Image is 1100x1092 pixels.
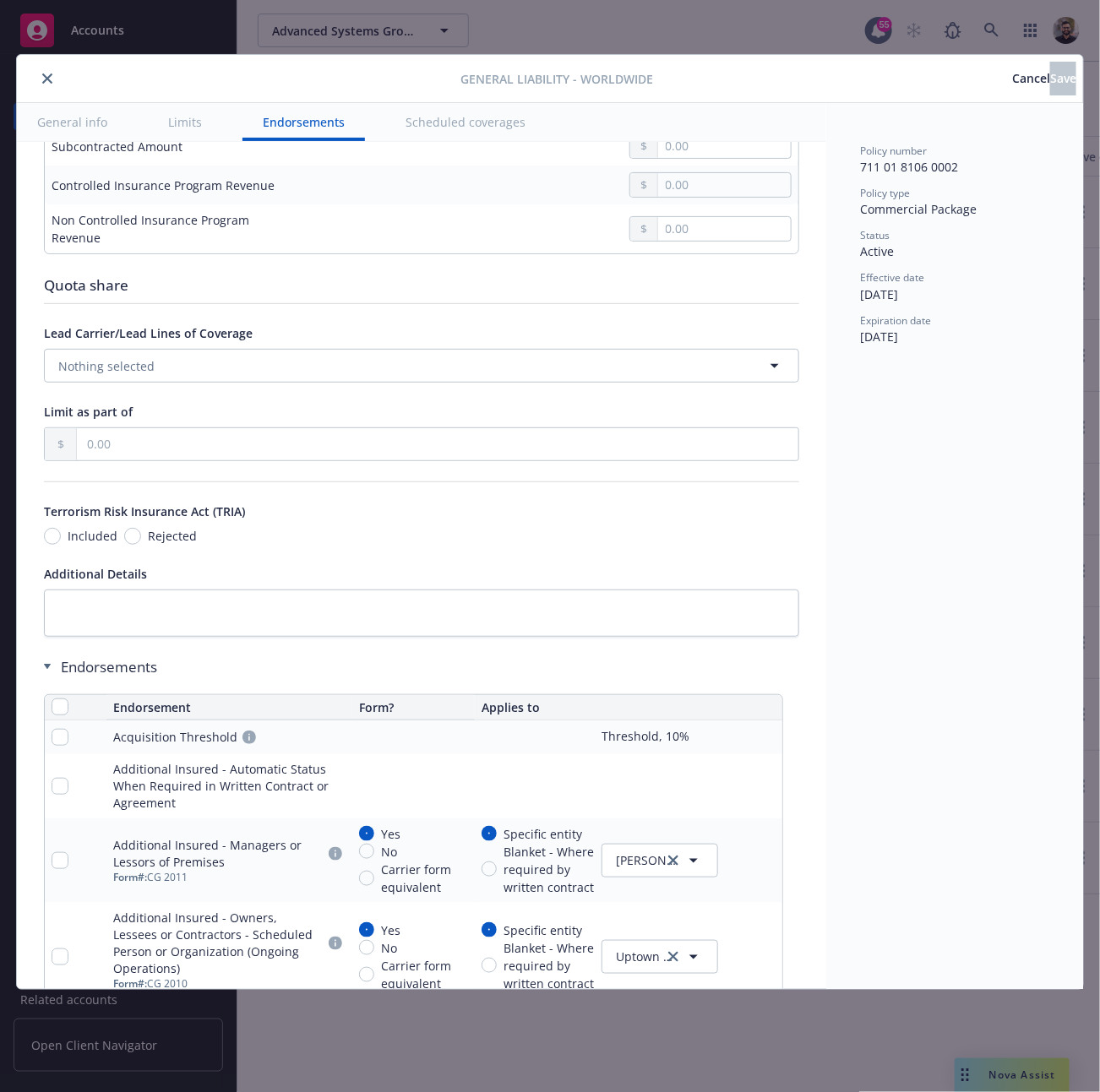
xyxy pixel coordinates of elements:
span: Terrorism Risk Insurance Act (TRIA) [44,503,245,519]
button: Uptown Broadway LLC C/O Transwestern Property Co West LLCclear selection [602,940,718,974]
button: close [37,68,57,89]
button: General info [17,103,128,141]
button: Save [1050,62,1076,95]
div: Endorsements [44,657,783,677]
span: Rejected [148,527,197,545]
div: Quota share [44,274,799,296]
span: Yes [381,921,400,939]
th: Endorsement [106,695,352,720]
span: Included [68,527,117,545]
span: Yes [381,825,400,843]
input: Specific entity [482,826,497,841]
span: Nothing selected [58,357,155,375]
div: CG 2011 [113,871,346,884]
div: Additional Insured - Managers or Lessors of Premises [113,837,324,871]
span: Specific entity [504,921,582,939]
span: Save [1050,70,1076,86]
input: 0.00 [658,173,791,197]
div: Threshold, 10% [602,727,689,745]
a: clear selection [663,850,683,871]
span: Expiration date [860,313,931,328]
span: Uptown Broadway LLC C/O Transwestern Property Co West LLC [616,948,677,965]
a: circleInformation [325,933,346,953]
input: Blanket - Where required by written contract [482,958,497,973]
span: Form #: [113,870,147,884]
span: Policy number [860,144,927,158]
span: Blanket - Where required by written contract [504,843,598,896]
a: circleInformation [239,727,259,747]
input: 0.00 [77,428,798,460]
input: No [359,940,374,955]
input: Yes [359,826,374,841]
a: clear selection [663,947,683,967]
a: circleInformation [325,844,346,864]
input: No [359,844,374,859]
input: 0.00 [658,134,791,158]
span: Commercial Package [860,201,977,217]
div: Non Controlled Insurance Program Revenue [52,211,291,247]
button: Scheduled coverages [385,103,546,141]
span: No [381,939,397,957]
span: General Liability - Worldwide [460,70,653,88]
span: Lead Carrier/Lead Lines of Coverage [44,325,253,341]
span: Carrier form equivalent [381,861,469,896]
div: Additional Insured - Automatic Status When Required in Written Contract or Agreement [113,761,346,812]
input: Carrier form equivalent [359,967,374,982]
div: Controlled Insurance Program Revenue [52,177,275,194]
span: Cancel [1012,70,1050,86]
input: Blanket - Where required by written contract [482,861,497,877]
span: Policy type [860,186,910,200]
span: Blanket - Where required by written contract [504,939,598,992]
button: Nothing selected [44,349,799,383]
th: Applies to [475,695,782,720]
div: Additional Insured - Owners, Lessees or Contractors - Scheduled Person or Organization (Ongoing O... [113,910,324,977]
input: Rejected [124,528,141,545]
div: Acquisition Threshold [113,729,237,746]
span: 711 01 8106 0002 [860,159,958,175]
div: Subcontracted Amount [52,138,182,155]
div: CG 2010 [113,977,346,991]
span: No [381,843,397,861]
span: [DATE] [860,329,898,345]
span: [PERSON_NAME] 7 LLC [616,851,677,869]
span: [DATE] [860,286,898,302]
input: Included [44,528,61,545]
input: Carrier form equivalent [359,871,374,886]
button: Limits [148,103,222,141]
span: Specific entity [504,825,582,843]
span: Form #: [113,976,147,991]
button: Cancel [1012,62,1050,95]
input: Specific entity [482,922,497,937]
span: Active [860,243,894,259]
span: Effective date [860,270,924,285]
th: Form? [352,695,476,720]
input: Yes [359,922,374,937]
input: 0.00 [658,217,791,241]
span: Limit as part of [44,404,133,420]
button: Endorsements [242,103,365,141]
button: [PERSON_NAME] 7 LLCclear selection [602,844,718,877]
span: Status [860,228,890,242]
span: Additional Details [44,566,147,582]
span: Carrier form equivalent [381,957,469,992]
